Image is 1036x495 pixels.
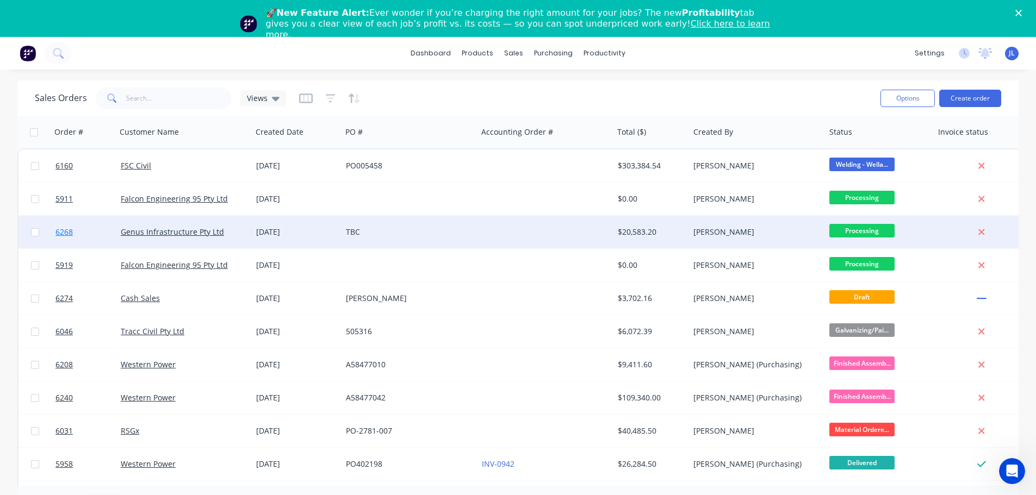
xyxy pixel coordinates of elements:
div: productivity [578,45,631,61]
div: A58477010 [346,359,467,370]
span: 6240 [55,392,73,403]
div: [PERSON_NAME] (Purchasing) [693,459,814,469]
a: 5911 [55,183,121,215]
span: Galvanizing/Pai... [829,323,895,337]
a: 6240 [55,381,121,414]
div: Accounting Order # [481,127,553,137]
div: $3,702.16 [618,293,682,304]
div: [PERSON_NAME] [693,193,814,204]
div: purchasing [529,45,578,61]
div: $40,485.50 [618,425,682,436]
span: 6208 [55,359,73,370]
div: [DATE] [256,326,337,337]
div: 505316 [346,326,467,337]
div: sales [499,45,529,61]
div: 🚀 Ever wonder if you’re charging the right amount for your jobs? The new tab gives you a clear vi... [266,8,779,40]
div: [DATE] [256,260,337,271]
a: INV-0942 [482,459,514,469]
div: [PERSON_NAME] [693,425,814,436]
div: [DATE] [256,227,337,237]
div: [DATE] [256,392,337,403]
a: 6208 [55,348,121,381]
a: FSC Civil [121,160,151,171]
a: Falcon Engineering 95 Pty Ltd [121,260,228,270]
div: $109,340.00 [618,392,682,403]
div: Close [1015,10,1026,16]
span: 5958 [55,459,73,469]
div: [DATE] [256,459,337,469]
div: Order # [54,127,83,137]
span: Processing [829,257,895,271]
div: [PERSON_NAME] [693,260,814,271]
a: Tracc Civil Pty Ltd [121,326,184,336]
div: $303,384.54 [618,160,682,171]
button: Create order [939,90,1001,107]
div: PO # [345,127,363,137]
div: Created Date [256,127,303,137]
span: Finished Assemb... [829,390,895,403]
span: Views [247,92,268,104]
div: TBC [346,227,467,237]
div: [DATE] [256,193,337,204]
a: 6031 [55,415,121,447]
a: Western Power [121,359,176,369]
span: Finished Assemb... [829,356,895,370]
div: $0.00 [618,260,682,271]
span: Draft [829,290,895,304]
div: $9,411.60 [618,359,682,370]
div: $6,072.39 [618,326,682,337]
a: Falcon Engineering 95 Pty Ltd [121,193,228,204]
div: PO005458 [346,160,467,171]
div: Total ($) [617,127,646,137]
a: 6160 [55,149,121,182]
div: [DATE] [256,425,337,436]
div: $26,284.50 [618,459,682,469]
div: [PERSON_NAME] [693,160,814,171]
div: [PERSON_NAME] [346,293,467,304]
a: dashboard [405,45,456,61]
span: Delivered [829,456,895,469]
div: PO402198 [346,459,467,469]
div: Created By [693,127,733,137]
a: 5919 [55,249,121,281]
div: [PERSON_NAME] (Purchasing) [693,392,814,403]
a: RSGx [121,425,139,436]
div: [DATE] [256,359,337,370]
div: [DATE] [256,160,337,171]
span: Material Ordere... [829,423,895,436]
span: 6160 [55,160,73,171]
div: A58477042 [346,392,467,403]
input: Search... [126,87,232,109]
span: 5919 [55,260,73,271]
img: Profile image for Team [240,15,257,33]
a: Click here to learn more. [266,18,770,40]
a: Cash Sales [121,293,160,303]
img: Factory [20,45,36,61]
h1: Sales Orders [35,93,87,103]
span: JL [1009,48,1015,58]
span: Processing [829,191,895,204]
div: [DATE] [256,293,337,304]
a: 6268 [55,216,121,248]
a: Western Power [121,459,176,469]
div: [PERSON_NAME] [693,227,814,237]
a: Western Power [121,392,176,403]
span: 6031 [55,425,73,436]
div: [PERSON_NAME] [693,293,814,304]
span: 6046 [55,326,73,337]
div: settings [909,45,950,61]
b: Profitability [682,8,740,18]
button: Options [880,90,935,107]
div: $20,583.20 [618,227,682,237]
div: PO-2781-007 [346,425,467,436]
span: 5911 [55,193,73,204]
div: [PERSON_NAME] (Purchasing) [693,359,814,370]
div: Status [829,127,852,137]
div: [PERSON_NAME] [693,326,814,337]
div: $0.00 [618,193,682,204]
div: Customer Name [120,127,179,137]
a: 6046 [55,315,121,348]
a: Genus Infrastructure Pty Ltd [121,227,224,237]
b: New Feature Alert: [277,8,370,18]
div: products [456,45,499,61]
